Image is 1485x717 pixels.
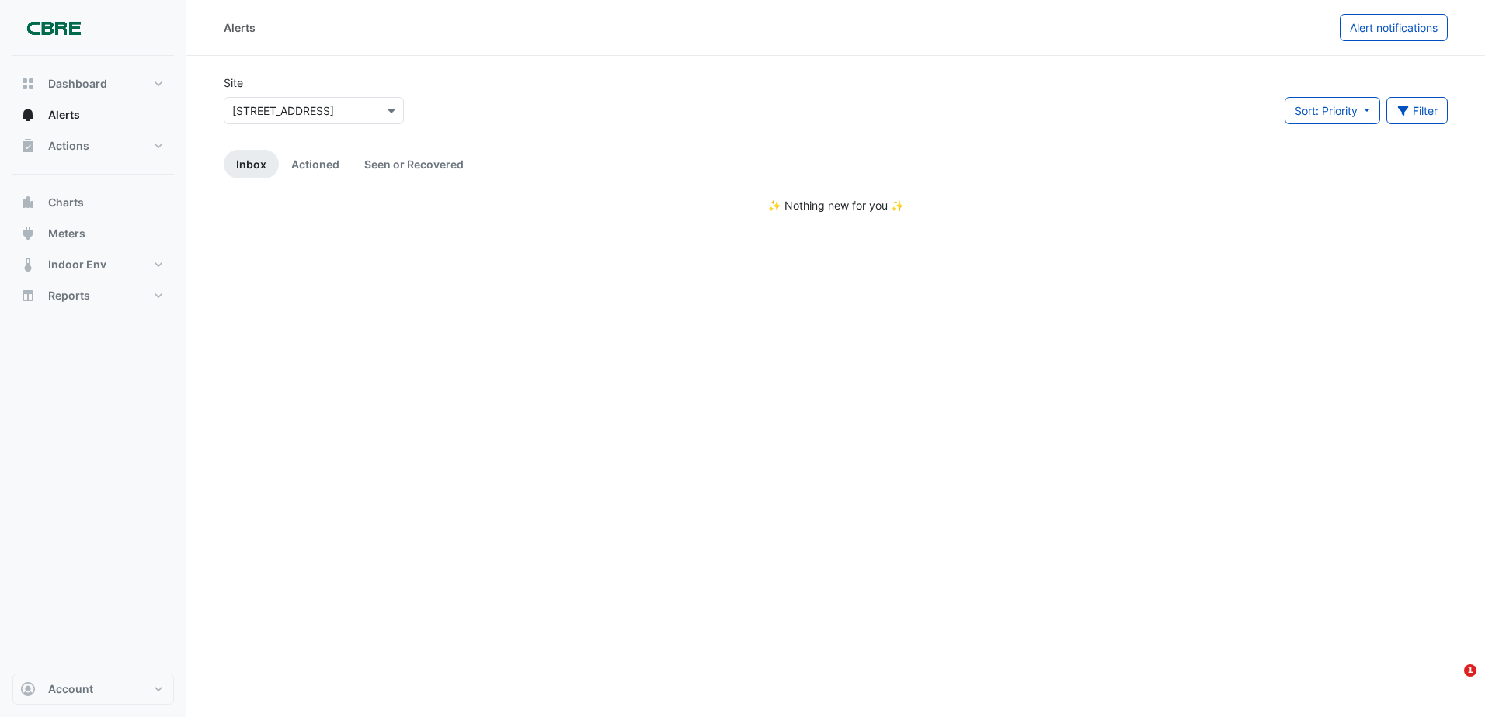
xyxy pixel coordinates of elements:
span: Dashboard [48,76,107,92]
button: Meters [12,218,174,249]
button: Sort: Priority [1285,97,1380,124]
button: Alert notifications [1340,14,1448,41]
span: Actions [48,138,89,154]
div: Alerts [224,19,256,36]
app-icon: Dashboard [20,76,36,92]
button: Indoor Env [12,249,174,280]
a: Seen or Recovered [352,150,476,178]
span: Charts [48,195,84,210]
span: Indoor Env [48,257,106,272]
a: Actioned [279,150,352,178]
button: Reports [12,280,174,311]
app-icon: Reports [20,288,36,303]
span: Reports [48,288,90,303]
app-icon: Charts [20,195,36,210]
img: Company Logo [19,12,89,43]
span: Alert notifications [1350,21,1438,34]
button: Account [12,674,174,705]
button: Actions [12,130,174,161]
span: Alerts [48,107,80,123]
button: Dashboard [12,68,174,99]
button: Charts [12,187,174,218]
span: Meters [48,226,85,241]
app-icon: Indoor Env [20,257,36,272]
span: Sort: Priority [1295,104,1358,117]
app-icon: Alerts [20,107,36,123]
app-icon: Actions [20,138,36,154]
iframe: Intercom live chat [1432,664,1469,701]
span: 1 [1464,664,1476,677]
div: ✨ Nothing new for you ✨ [224,197,1448,213]
span: Account [48,681,93,697]
button: Alerts [12,99,174,130]
button: Filter [1386,97,1448,124]
app-icon: Meters [20,226,36,241]
a: Inbox [224,150,279,178]
label: Site [224,74,243,91]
